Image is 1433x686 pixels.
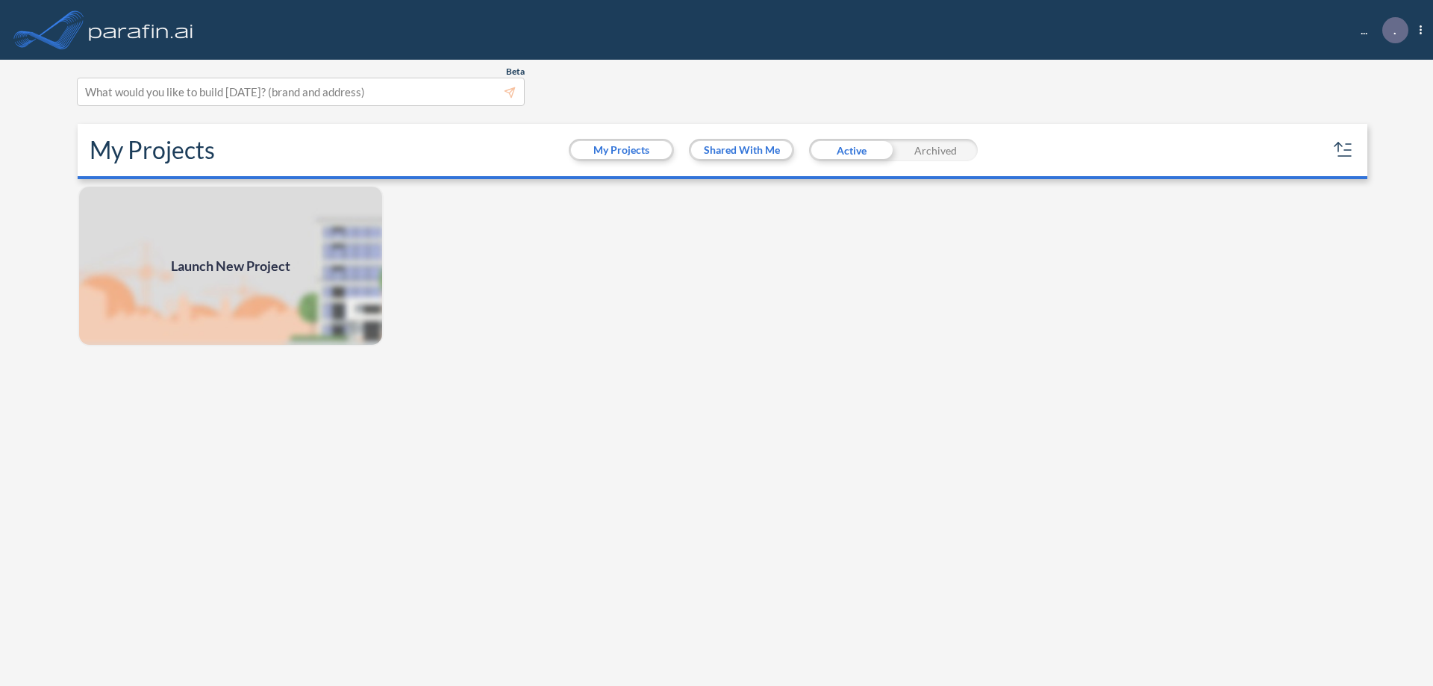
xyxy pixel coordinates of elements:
[78,185,384,346] img: add
[1393,23,1396,37] p: .
[571,141,672,159] button: My Projects
[1338,17,1422,43] div: ...
[506,66,525,78] span: Beta
[691,141,792,159] button: Shared With Me
[86,15,196,45] img: logo
[78,185,384,346] a: Launch New Project
[171,256,290,276] span: Launch New Project
[809,139,893,161] div: Active
[90,136,215,164] h2: My Projects
[1331,138,1355,162] button: sort
[893,139,978,161] div: Archived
